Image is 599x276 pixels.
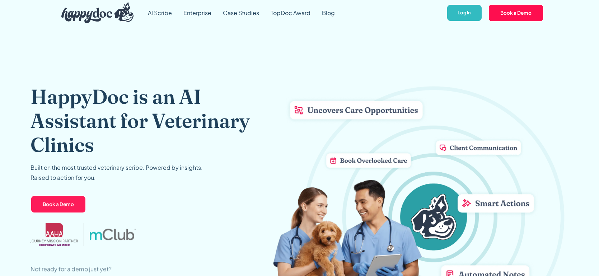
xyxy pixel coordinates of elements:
[31,195,86,213] a: Book a Demo
[61,3,134,23] img: HappyDoc Logo: A happy dog with his ear up, listening.
[31,163,203,183] p: Built on the most trusted veterinary scribe. Powered by insights. Raised to action for you.
[89,229,135,240] img: mclub logo
[31,84,273,157] h1: HappyDoc is an AI Assistant for Veterinary Clinics
[31,223,78,246] img: AAHA Advantage logo
[56,1,134,25] a: home
[446,4,482,22] a: Log In
[488,4,544,22] a: Book a Demo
